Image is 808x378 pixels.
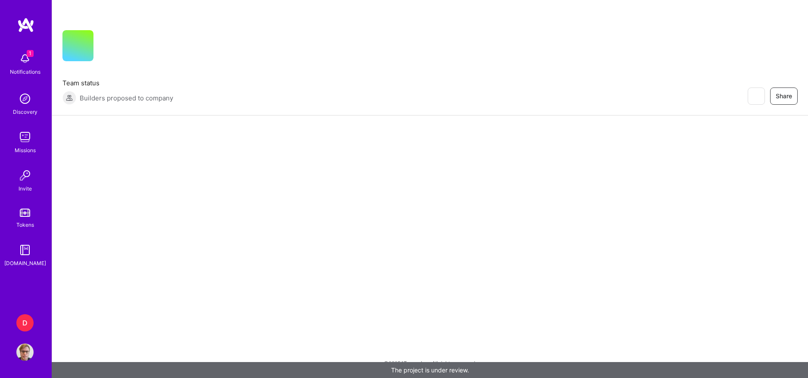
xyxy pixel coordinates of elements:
img: guide book [16,241,34,259]
div: Invite [19,184,32,193]
span: Builders proposed to company [80,94,173,103]
div: Notifications [10,67,40,76]
img: discovery [16,90,34,107]
span: Share [776,92,792,100]
div: [DOMAIN_NAME] [4,259,46,268]
i: icon CompanyGray [104,44,111,51]
div: Discovery [13,107,37,116]
img: tokens [20,209,30,217]
span: Team status [62,78,173,87]
img: bell [16,50,34,67]
div: Tokens [16,220,34,229]
span: 1 [27,50,34,57]
img: User Avatar [16,344,34,361]
img: logo [17,17,34,33]
div: Missions [15,146,36,155]
i: icon EyeClosed [752,93,759,100]
div: D [16,314,34,331]
button: Share [770,87,798,105]
a: D [14,314,36,331]
div: The project is under review. [52,362,808,378]
a: User Avatar [14,344,36,361]
img: Builders proposed to company [62,91,76,105]
img: Invite [16,167,34,184]
img: teamwork [16,128,34,146]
